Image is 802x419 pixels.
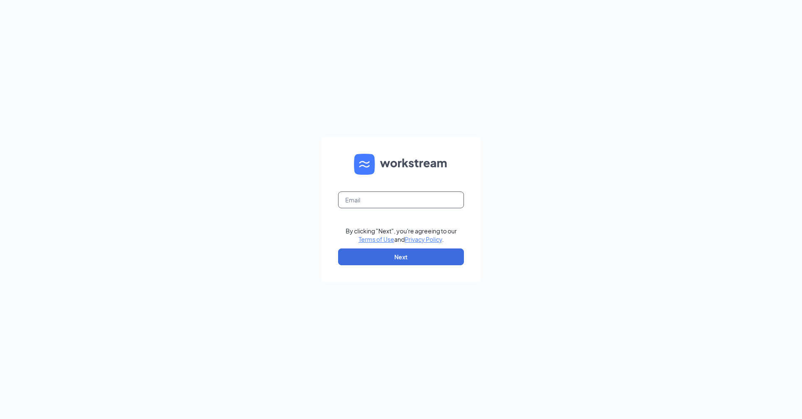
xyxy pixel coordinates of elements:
a: Privacy Policy [405,235,442,243]
img: WS logo and Workstream text [354,154,448,175]
button: Next [338,248,464,265]
div: By clicking "Next", you're agreeing to our and . [346,227,457,243]
a: Terms of Use [359,235,394,243]
input: Email [338,191,464,208]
